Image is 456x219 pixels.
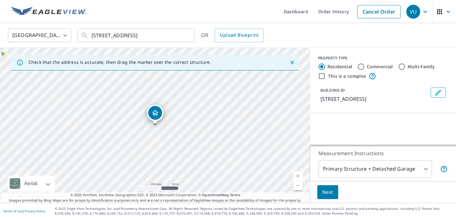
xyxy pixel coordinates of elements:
p: © 2025 Eagle View Technologies, Inc. and Pictometry International Corp. All Rights Reserved. Repo... [55,206,453,216]
label: Residential [327,64,352,70]
div: Aerial [8,176,55,192]
a: Cancel Order [357,5,401,18]
p: BUILDING ID [320,88,345,93]
div: [GEOGRAPHIC_DATA] [8,27,71,44]
p: | [3,209,45,213]
span: Upload Blueprint [220,31,258,39]
label: Multi-Family [408,64,435,70]
a: Upload Blueprint [215,28,263,42]
div: Aerial [22,176,39,192]
p: Check that the address is accurate, then drag the marker over the correct structure. [28,59,211,65]
span: Your report will include the primary structure and a detached garage if one exists. [440,165,448,173]
p: Measurement Instructions [319,149,448,157]
div: OR [201,28,264,42]
a: OpenStreetMap [202,192,229,197]
a: Terms [230,192,240,197]
div: VU [406,5,420,19]
p: [STREET_ADDRESS] [320,95,428,103]
span: © 2025 TomTom, Earthstar Geographics SIO, © 2025 Microsoft Corporation, © [70,192,240,198]
div: Primary Structure + Detached Garage [319,160,432,178]
a: Current Level 17, Zoom In [293,171,303,181]
span: Next [322,188,333,196]
a: Current Level 17, Zoom Out [293,181,303,190]
a: Terms of Use [3,209,23,213]
button: Next [317,185,338,199]
input: Search by address or latitude-longitude [92,27,182,44]
div: PROPERTY TYPE [318,55,448,61]
div: Dropped pin, building 1, Residential property, 557 Sanctuary Ln Crownsville, MD 21032 [147,105,163,124]
label: This is a complex [328,73,366,79]
button: Close [288,58,296,67]
a: Privacy Policy [25,209,45,213]
button: Edit building 1 [431,88,446,98]
img: EV Logo [11,7,86,16]
label: Commercial [367,64,393,70]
